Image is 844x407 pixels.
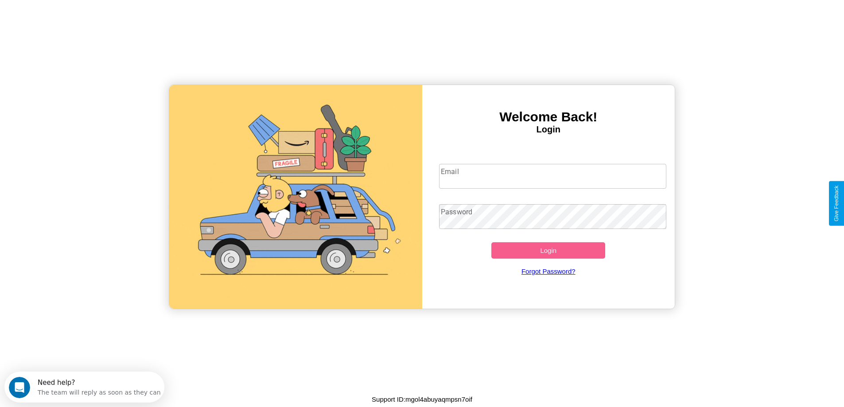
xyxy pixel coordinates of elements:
button: Login [491,242,605,259]
div: Open Intercom Messenger [4,4,165,28]
div: The team will reply as soon as they can [33,15,156,24]
h4: Login [422,124,675,135]
iframe: Intercom live chat discovery launcher [4,372,164,403]
a: Forgot Password? [435,259,662,284]
h3: Welcome Back! [422,109,675,124]
div: Give Feedback [833,186,840,221]
img: gif [169,85,422,309]
iframe: Intercom live chat [9,377,30,398]
div: Need help? [33,8,156,15]
p: Support ID: mgol4abuyaqmpsn7oif [372,393,472,405]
